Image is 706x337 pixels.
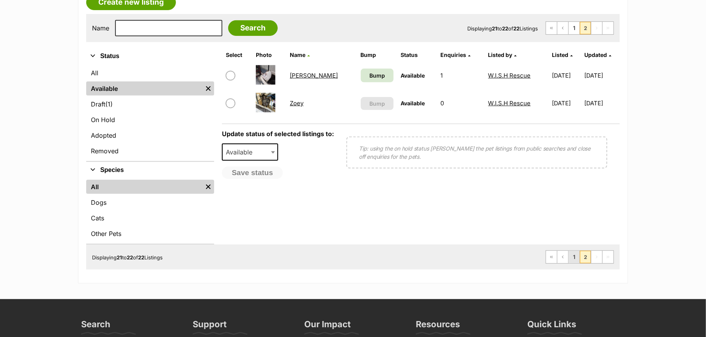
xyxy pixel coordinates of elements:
[86,165,214,175] button: Species
[401,72,425,79] span: Available
[361,97,394,110] button: Bump
[86,128,214,142] a: Adopted
[513,25,520,32] strong: 22
[86,211,214,225] a: Cats
[557,251,568,263] a: Previous page
[546,22,557,34] a: First page
[290,99,303,107] a: Zoey
[488,72,531,79] a: W.I.S.H Rescue
[359,144,595,161] p: Tip: using the on hold status [PERSON_NAME] the pet listings from public searches and close off e...
[369,71,385,80] span: Bump
[228,20,278,36] input: Search
[86,66,214,80] a: All
[527,319,576,334] h3: Quick Links
[549,62,584,89] td: [DATE]
[193,319,227,334] h3: Support
[222,167,283,179] button: Save status
[86,180,202,194] a: All
[304,319,351,334] h3: Our Impact
[591,22,602,34] span: Next page
[546,251,557,263] a: First page
[222,144,278,161] span: Available
[86,178,214,244] div: Species
[81,319,110,334] h3: Search
[86,113,214,127] a: On Hold
[223,49,252,61] th: Select
[502,25,508,32] strong: 22
[86,195,214,209] a: Dogs
[290,51,305,58] span: Name
[488,51,513,58] span: Listed by
[127,254,133,261] strong: 22
[92,254,163,261] span: Displaying to of Listings
[603,22,614,34] span: Last page
[580,251,591,263] span: Page 2
[86,227,214,241] a: Other Pets
[557,22,568,34] a: Previous page
[401,100,425,106] span: Available
[369,99,385,108] span: Bump
[492,25,497,32] strong: 21
[584,90,619,117] td: [DATE]
[416,319,460,334] h3: Resources
[569,22,580,34] a: Page 1
[290,51,310,58] a: Name
[358,49,397,61] th: Bump
[223,147,260,158] span: Available
[467,25,538,32] span: Displaying to of Listings
[117,254,122,261] strong: 21
[361,69,394,82] a: Bump
[488,99,531,107] a: W.I.S.H Rescue
[441,51,471,58] a: Enquiries
[253,49,286,61] th: Photo
[105,99,113,109] span: (1)
[584,51,607,58] span: Updated
[92,25,109,32] label: Name
[86,51,214,61] button: Status
[441,51,467,58] span: translation missing: en.admin.listings.index.attributes.enquiries
[569,251,580,263] a: Page 1
[202,180,214,194] a: Remove filter
[488,51,517,58] a: Listed by
[202,82,214,96] a: Remove filter
[86,97,214,111] a: Draft
[584,62,619,89] td: [DATE]
[546,250,614,264] nav: Pagination
[86,144,214,158] a: Removed
[552,51,568,58] span: Listed
[584,51,611,58] a: Updated
[552,51,573,58] a: Listed
[86,64,214,161] div: Status
[222,130,334,138] label: Update status of selected listings to:
[438,90,484,117] td: 0
[86,82,202,96] a: Available
[603,251,614,263] span: Last page
[138,254,144,261] strong: 22
[546,21,614,35] nav: Pagination
[290,72,338,79] a: [PERSON_NAME]
[438,62,484,89] td: 1
[549,90,584,117] td: [DATE]
[580,22,591,34] span: Page 2
[397,49,437,61] th: Status
[591,251,602,263] span: Next page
